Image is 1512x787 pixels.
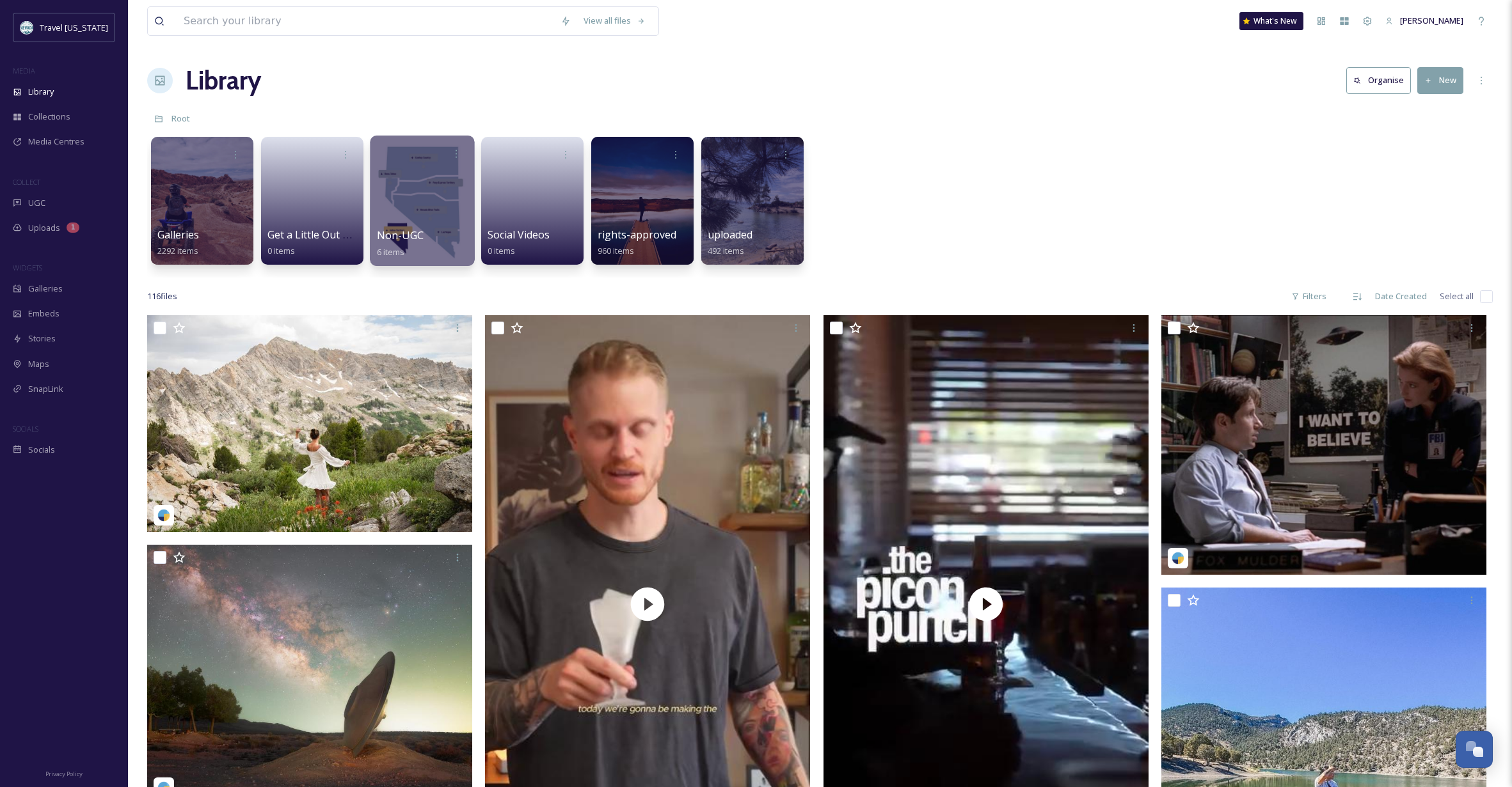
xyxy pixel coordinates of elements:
[171,113,190,124] span: Root
[157,228,199,242] span: Galleries
[377,228,424,242] span: Non-UGC
[1346,67,1417,93] a: Organise
[13,66,35,75] span: MEDIA
[598,229,676,256] a: rights-approved960 items
[708,245,744,256] span: 492 items
[488,229,550,256] a: Social Videos0 items
[708,228,752,242] span: uploaded
[13,263,42,272] span: WIDGETS
[28,358,49,370] span: Maps
[171,111,190,126] a: Root
[28,283,63,295] span: Galleries
[1456,731,1493,768] button: Open Chat
[177,7,554,35] input: Search your library
[1440,290,1474,302] span: Select all
[488,245,515,256] span: 0 items
[708,229,752,256] a: uploaded492 items
[1369,284,1433,309] div: Date Created
[377,245,405,257] span: 6 items
[598,228,676,242] span: rights-approved
[577,8,652,33] a: View all files
[1161,315,1486,575] img: stephanie_.bee-17860739331398155.jpeg
[598,245,634,256] span: 960 items
[20,21,33,34] img: download.jpeg
[1172,552,1184,565] img: snapsea-logo.png
[28,111,70,123] span: Collections
[28,136,84,148] span: Media Centres
[147,290,177,302] span: 116 file s
[488,228,550,242] span: Social Videos
[267,229,372,256] a: Get a Little Out There0 items
[1400,15,1463,26] span: [PERSON_NAME]
[377,230,424,258] a: Non-UGC6 items
[157,229,199,256] a: Galleries2292 items
[186,61,261,100] a: Library
[157,509,170,522] img: snapsea-logo.png
[40,22,108,33] span: Travel [US_STATE]
[1417,67,1463,93] button: New
[45,770,83,778] span: Privacy Policy
[1346,67,1411,93] button: Organise
[28,197,45,209] span: UGC
[45,765,83,781] a: Privacy Policy
[28,383,63,395] span: SnapLink
[157,245,198,256] span: 2292 items
[1379,8,1470,33] a: [PERSON_NAME]
[28,444,55,456] span: Socials
[1285,284,1333,309] div: Filters
[28,86,54,98] span: Library
[28,308,60,320] span: Embeds
[28,332,56,345] span: Stories
[13,177,40,187] span: COLLECT
[1239,12,1303,30] a: What's New
[267,228,372,242] span: Get a Little Out There
[28,222,60,234] span: Uploads
[147,315,472,532] img: j.rose227-4985441.jpg
[67,222,79,233] div: 1
[13,424,38,433] span: SOCIALS
[267,245,295,256] span: 0 items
